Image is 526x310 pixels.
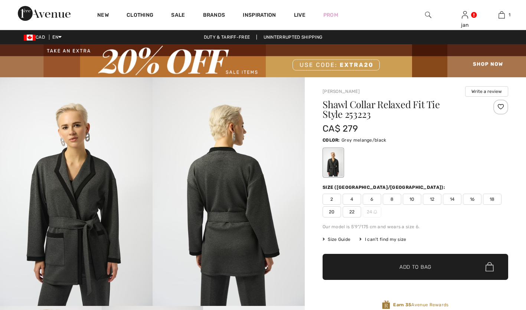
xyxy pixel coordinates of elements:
span: Color: [323,138,340,143]
a: New [97,12,109,20]
span: EN [52,35,62,40]
strong: Earn 35 [393,302,411,307]
a: Brands [203,12,225,20]
img: Shawl Collar Relaxed Fit Tie Style 253223. 2 [153,77,305,306]
a: [PERSON_NAME] [323,89,360,94]
img: 1ère Avenue [18,6,71,21]
img: My Info [462,10,468,19]
button: Write a review [465,86,508,97]
span: 14 [443,194,461,205]
iframe: Opens a widget where you can chat to one of our agents [479,254,519,273]
div: jan [447,21,483,29]
span: 8 [383,194,401,205]
a: Clothing [127,12,153,20]
span: Size Guide [323,236,350,243]
span: Add to Bag [399,263,431,271]
span: 6 [363,194,381,205]
span: Inspiration [243,12,276,20]
img: Avenue Rewards [382,300,390,310]
span: Avenue Rewards [393,301,448,308]
button: Add to Bag [323,254,508,280]
div: Grey melange/black [324,149,343,177]
a: Sale [171,12,185,20]
div: Our model is 5'9"/175 cm and wears a size 6. [323,223,508,230]
a: Live [294,11,306,19]
span: 22 [343,206,361,217]
span: 2 [323,194,341,205]
h1: Shawl Collar Relaxed Fit Tie Style 253223 [323,100,477,119]
span: 1 [509,12,510,18]
span: 16 [463,194,481,205]
span: 10 [403,194,421,205]
a: Sign In [462,11,468,18]
a: 1 [484,10,520,19]
span: 18 [483,194,502,205]
span: 12 [423,194,441,205]
div: I can't find my size [359,236,406,243]
img: search the website [425,10,431,19]
span: CA$ 279 [323,123,358,134]
span: CAD [24,35,48,40]
span: 24 [363,206,381,217]
div: Size ([GEOGRAPHIC_DATA]/[GEOGRAPHIC_DATA]): [323,184,447,191]
span: 20 [323,206,341,217]
img: Canadian Dollar [24,35,36,41]
a: Prom [323,11,338,19]
img: ring-m.svg [373,210,377,214]
span: 4 [343,194,361,205]
img: My Bag [499,10,505,19]
span: Grey melange/black [342,138,386,143]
